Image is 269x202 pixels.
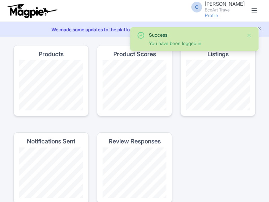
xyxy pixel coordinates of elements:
[39,51,64,58] h4: Products
[27,138,75,145] h4: Notifications Sent
[191,2,202,12] span: C
[149,40,241,47] div: You have been logged in
[205,12,218,18] a: Profile
[113,51,156,58] h4: Product Scores
[246,31,252,39] button: Close
[6,3,58,18] img: logo-ab69f6fb50320c5b225c76a69d11143b.png
[257,25,262,33] button: Close announcement
[109,138,161,145] h4: Review Responses
[205,8,245,12] small: EcoArt Travel
[187,1,245,12] a: C [PERSON_NAME] EcoArt Travel
[4,26,265,33] a: We made some updates to the platform. Read more about the new layout
[205,1,245,7] span: [PERSON_NAME]
[207,51,229,58] h4: Listings
[149,31,241,38] div: Success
